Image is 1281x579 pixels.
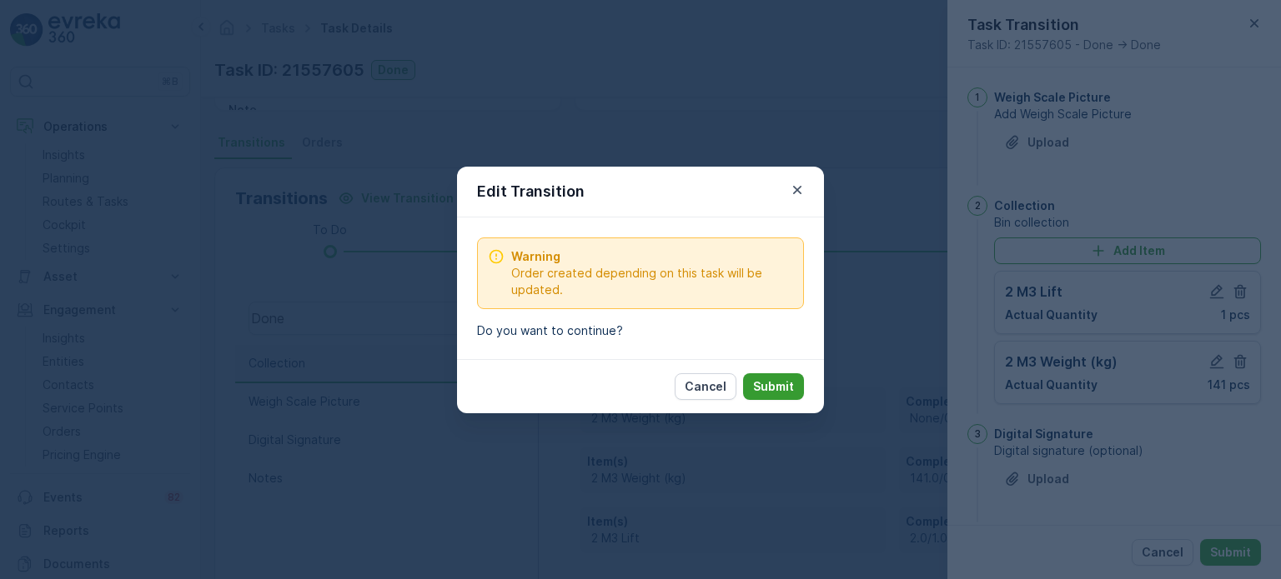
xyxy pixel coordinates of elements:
p: Submit [753,378,794,395]
button: Cancel [675,373,736,400]
span: Order created depending on this task will be updated. [511,265,793,298]
p: Do you want to continue? [477,322,804,339]
p: Edit Transition [477,180,585,203]
p: Cancel [685,378,726,395]
span: Warning [511,248,793,265]
button: Submit [743,373,804,400]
